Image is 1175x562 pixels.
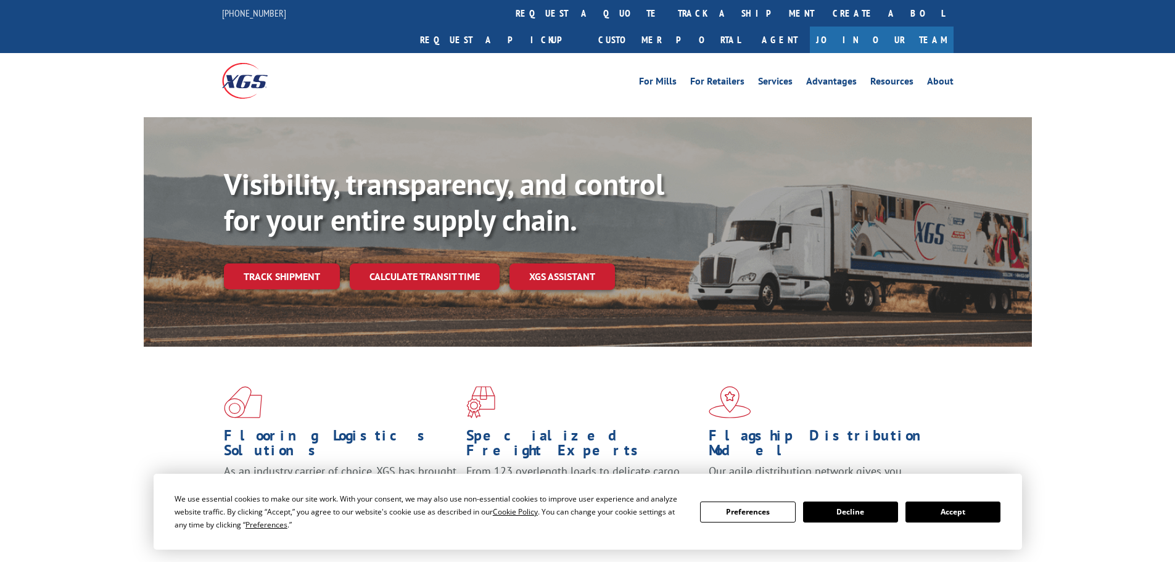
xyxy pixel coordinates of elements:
[224,428,457,464] h1: Flooring Logistics Solutions
[224,464,456,508] span: As an industry carrier of choice, XGS has brought innovation and dedication to flooring logistics...
[154,474,1022,550] div: Cookie Consent Prompt
[350,263,500,290] a: Calculate transit time
[466,464,699,519] p: From 123 overlength loads to delicate cargo, our experienced staff knows the best way to move you...
[758,76,793,90] a: Services
[466,386,495,418] img: xgs-icon-focused-on-flooring-red
[466,428,699,464] h1: Specialized Freight Experts
[690,76,744,90] a: For Retailers
[806,76,857,90] a: Advantages
[175,492,685,531] div: We use essential cookies to make our site work. With your consent, we may also use non-essential ...
[224,165,664,239] b: Visibility, transparency, and control for your entire supply chain.
[224,386,262,418] img: xgs-icon-total-supply-chain-intelligence-red
[905,502,1000,523] button: Accept
[700,502,795,523] button: Preferences
[589,27,749,53] a: Customer Portal
[709,386,751,418] img: xgs-icon-flagship-distribution-model-red
[709,428,942,464] h1: Flagship Distribution Model
[709,464,936,493] span: Our agile distribution network gives you nationwide inventory management on demand.
[245,519,287,530] span: Preferences
[803,502,898,523] button: Decline
[639,76,677,90] a: For Mills
[870,76,913,90] a: Resources
[749,27,810,53] a: Agent
[810,27,954,53] a: Join Our Team
[493,506,538,517] span: Cookie Policy
[509,263,615,290] a: XGS ASSISTANT
[224,263,340,289] a: Track shipment
[927,76,954,90] a: About
[411,27,589,53] a: Request a pickup
[222,7,286,19] a: [PHONE_NUMBER]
